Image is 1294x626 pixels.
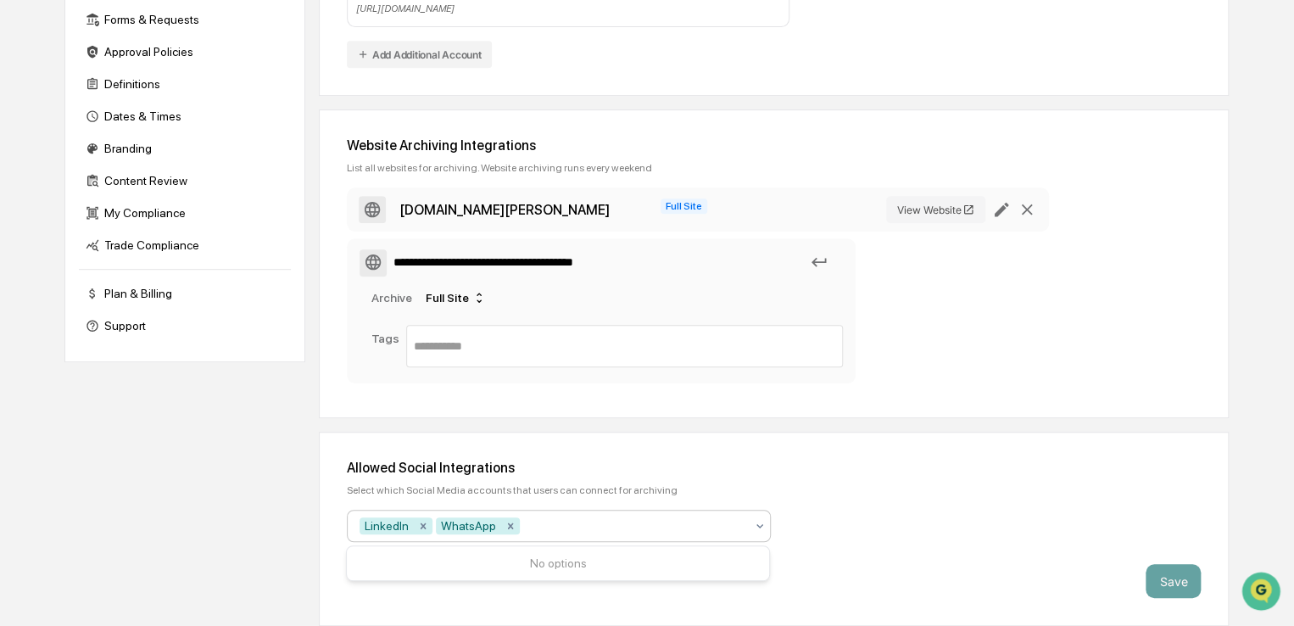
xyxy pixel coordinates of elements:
div: Remove WhatsApp [501,517,520,534]
a: Powered byPylon [120,287,205,300]
iframe: Open customer support [1240,570,1286,616]
div: Allowed Social Integrations [347,460,1201,476]
div: Content Review [79,165,291,196]
div: Support [79,310,291,341]
div: LinkedIn [360,517,414,534]
span: Preclearance [34,214,109,231]
div: List all websites for archiving. Website archiving runs every weekend [347,162,1201,174]
span: Pylon [169,288,205,300]
div: Trade Compliance [79,230,291,260]
div: 🗄️ [123,215,137,229]
div: Start new chat [58,130,278,147]
div: No options [347,550,769,577]
div: Branding [79,133,291,164]
div: [URL][DOMAIN_NAME] [356,2,780,14]
div: 🖐️ [17,215,31,229]
div: Remove LinkedIn [414,517,432,534]
a: 🔎Data Lookup [10,239,114,270]
button: View Website [886,196,986,223]
div: We're available if you need us! [58,147,215,160]
div: Full Site [419,284,493,311]
a: 🖐️Preclearance [10,207,116,238]
div: My Compliance [79,198,291,228]
button: Save [1146,564,1201,598]
div: Dates & Times [79,101,291,131]
div: 🔎 [17,248,31,261]
div: www.cumber.com [399,202,610,218]
button: Add Additional Account [347,41,492,68]
div: Definitions [79,69,291,99]
div: WhatsApp [436,517,501,534]
a: 🗄️Attestations [116,207,217,238]
div: Website Archiving Integrations [347,137,1201,154]
span: Full Site [661,198,707,214]
span: Tags [371,332,399,345]
div: Plan & Billing [79,278,291,309]
span: Archive [371,291,412,305]
span: Data Lookup [34,246,107,263]
p: How can we help? [17,36,309,63]
button: Start new chat [288,135,309,155]
div: Select which Social Media accounts that users can connect for archiving [347,484,1201,496]
span: Attestations [140,214,210,231]
div: Forms & Requests [79,4,291,35]
div: Approval Policies [79,36,291,67]
img: 1746055101610-c473b297-6a78-478c-a979-82029cc54cd1 [17,130,47,160]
